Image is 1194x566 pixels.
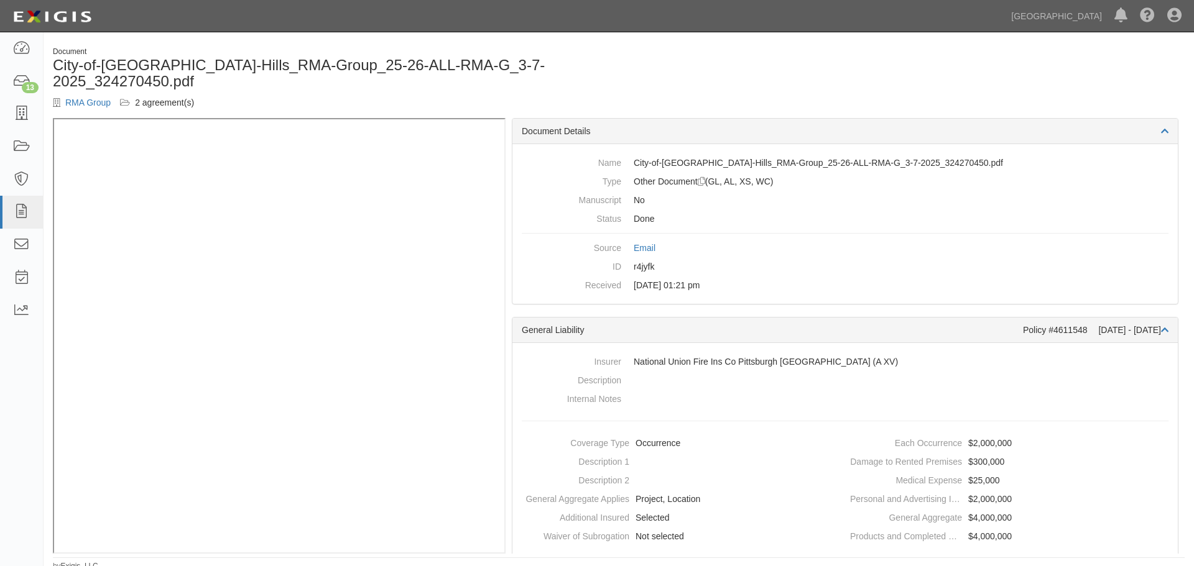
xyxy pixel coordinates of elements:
dd: Not selected [517,527,840,545]
dt: Source [522,239,621,254]
img: logo-5460c22ac91f19d4615b14bd174203de0afe785f0fc80cf4dbbc73dc1793850b.png [9,6,95,28]
dt: Manuscript [522,191,621,206]
dd: Selected [517,508,840,527]
dt: Internal Notes [522,390,621,405]
dt: Personal and Advertising Injury [850,490,962,505]
dd: Occurrence [517,434,840,452]
dd: $2,000,000 [850,434,1173,452]
dd: Project, Location [517,490,840,508]
dt: Each Occurrence [850,434,962,449]
dt: Additional Insured [517,508,629,524]
dt: Waiver of Subrogation [517,527,629,542]
dt: Insurer [522,352,621,368]
dd: General Liability Auto Liability Excess/Umbrella Liability Workers Compensation/Employers Liability [522,172,1169,191]
i: Help Center - Complianz [1140,9,1155,24]
dd: [DATE] 01:21 pm [522,276,1169,294]
dt: Description [522,371,621,386]
dd: $4,000,000 [850,527,1173,545]
dt: Medical Expense [850,471,962,486]
dd: No [522,191,1169,209]
div: Document [53,47,609,57]
dt: Status [522,209,621,225]
div: ARCHIVED - Professional Services (A2022-162) Professional Services (A2023-166) [111,96,194,109]
dt: Name [522,153,621,169]
h1: City-of-[GEOGRAPHIC_DATA]-Hills_RMA-Group_25-26-ALL-RMA-G_3-7-2025_324270450.pdf [53,57,609,90]
dd: Done [522,209,1169,228]
dd: $25,000 [850,471,1173,490]
dt: Damage to Rented Premises [850,452,962,468]
dd: $4,000,000 [850,508,1173,527]
dt: General Aggregate Applies [517,490,629,505]
dt: Coverage Type [517,434,629,449]
a: RMA Group [65,98,111,107]
dd: $2,000,000 [850,490,1173,508]
dd: $300,000 [850,452,1173,471]
dd: City-of-[GEOGRAPHIC_DATA]-Hills_RMA-Group_25-26-ALL-RMA-G_3-7-2025_324270450.pdf [522,153,1169,172]
div: 13 [22,82,39,93]
div: Document Details [512,119,1178,144]
a: [GEOGRAPHIC_DATA] [1005,4,1108,29]
div: General Liability [522,324,1023,336]
dt: Description 2 [517,471,629,486]
dd: r4jyfk [522,257,1169,276]
dt: General Aggregate [850,508,962,524]
dt: Type [522,172,621,188]
div: Policy #4611548 [DATE] - [DATE] [1023,324,1169,336]
dt: Received [522,276,621,291]
dt: ID [522,257,621,273]
i: Duplicate [698,178,705,186]
dt: Description 1 [517,452,629,468]
dd: National Union Fire Ins Co Pittsburgh [GEOGRAPHIC_DATA] (A XV) [522,352,1169,371]
a: Email [634,243,655,253]
dt: Products and Completed Operations [850,527,962,542]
